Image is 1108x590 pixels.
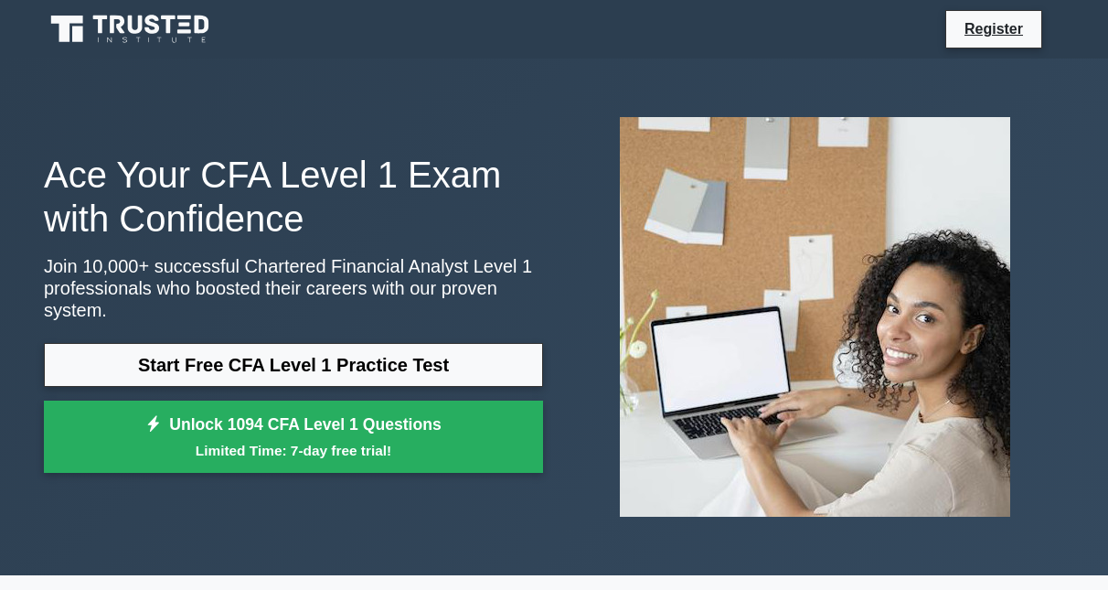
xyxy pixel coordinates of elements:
a: Start Free CFA Level 1 Practice Test [44,343,543,387]
small: Limited Time: 7-day free trial! [67,440,520,461]
a: Register [954,17,1034,40]
p: Join 10,000+ successful Chartered Financial Analyst Level 1 professionals who boosted their caree... [44,255,543,321]
h1: Ace Your CFA Level 1 Exam with Confidence [44,153,543,241]
a: Unlock 1094 CFA Level 1 QuestionsLimited Time: 7-day free trial! [44,401,543,474]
